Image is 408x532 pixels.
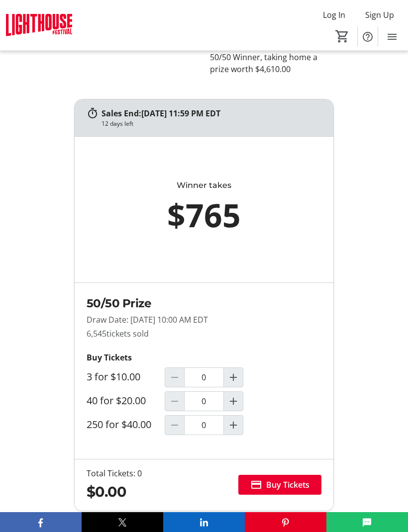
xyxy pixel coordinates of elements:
label: 40 for $20.00 [87,395,146,407]
label: 250 for $40.00 [87,419,151,431]
p: 6,545 tickets sold [87,328,322,340]
button: SMS [326,512,408,532]
img: Lighthouse Festival's Logo [6,7,72,44]
span: Sales End: [102,108,141,119]
button: Increment by one [224,368,243,387]
button: Increment by one [224,416,243,435]
div: $765 [95,192,314,240]
p: Draw Date: [DATE] 10:00 AM EDT [87,314,322,326]
button: LinkedIn [163,512,245,532]
div: Total Tickets: 0 [87,468,142,480]
button: Sign Up [357,7,402,23]
p: [PERSON_NAME], with winning ticket # rt-C-21583, is our [DATE] 50/50 Winner, taking home a prize ... [210,28,334,76]
div: Winner takes [95,180,314,192]
button: Log In [315,7,353,23]
label: 3 for $10.00 [87,371,140,383]
span: Sign Up [365,9,394,21]
button: X [82,512,163,532]
button: Pinterest [245,512,326,532]
strong: Buy Tickets [87,353,132,363]
button: Help [358,27,378,47]
button: Buy Tickets [238,475,321,495]
button: Increment by one [224,392,243,411]
div: 12 days left [102,120,133,129]
div: $0.00 [87,482,142,503]
h2: 50/50 Prize [87,295,322,312]
span: Log In [323,9,345,21]
span: Buy Tickets [266,479,309,491]
button: Cart [333,27,351,45]
button: Menu [382,27,402,47]
span: [DATE] 11:59 PM EDT [141,108,220,119]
